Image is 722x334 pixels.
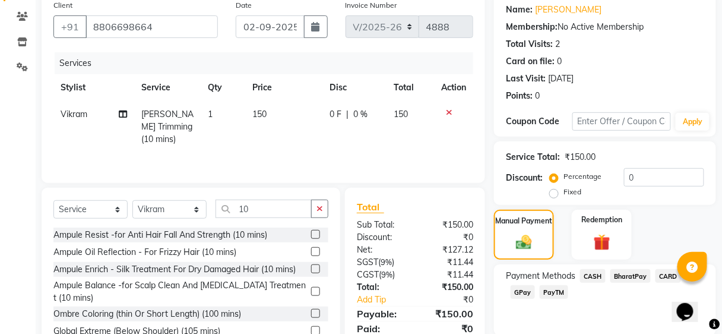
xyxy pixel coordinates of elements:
[506,270,575,282] span: Payment Methods
[53,263,296,276] div: Ampule Enrich - Silk Treatment For Dry Damaged Hair (10 mins)
[580,269,606,283] span: CASH
[506,151,560,163] div: Service Total:
[588,232,616,253] img: _gift.svg
[563,171,601,182] label: Percentage
[348,256,415,269] div: ( )
[55,52,482,74] div: Services
[348,219,415,231] div: Sub Total:
[53,279,306,304] div: Ampule Balance -for Scalp Clean And [MEDICAL_DATA] Treatment (10 mins)
[563,187,581,197] label: Fixed
[565,151,596,163] div: ₹150.00
[394,109,408,119] span: 150
[415,231,482,244] div: ₹0
[354,108,368,121] span: 0 %
[61,109,87,119] span: Vikram
[357,269,379,280] span: CGST
[347,108,349,121] span: |
[53,74,134,101] th: Stylist
[415,269,482,281] div: ₹11.44
[535,90,540,102] div: 0
[415,244,482,256] div: ₹127.12
[506,90,533,102] div: Points:
[676,113,710,131] button: Apply
[506,38,553,51] div: Total Visits:
[387,74,435,101] th: Total
[434,74,473,101] th: Action
[540,285,568,299] span: PayTM
[208,109,213,119] span: 1
[415,281,482,294] div: ₹150.00
[216,200,312,218] input: Search or Scan
[348,244,415,256] div: Net:
[85,15,218,38] input: Search by Name/Mobile/Email/Code
[506,172,543,184] div: Discount:
[357,201,384,213] span: Total
[53,308,241,320] div: Ombre Coloring (thin Or Short Length) (100 mins)
[581,215,622,225] label: Redemption
[572,112,672,131] input: Enter Offer / Coupon Code
[53,229,267,241] div: Ampule Resist -for Anti Hair Fall And Strength (10 mins)
[557,55,562,68] div: 0
[141,109,194,144] span: [PERSON_NAME] Trimming (10 mins)
[496,216,553,226] label: Manual Payment
[426,294,482,306] div: ₹0
[610,269,651,283] span: BharatPay
[506,4,533,16] div: Name:
[506,21,704,33] div: No Active Membership
[506,73,546,85] div: Last Visit:
[323,74,387,101] th: Disc
[330,108,342,121] span: 0 F
[357,257,378,267] span: SGST
[252,109,267,119] span: 150
[415,307,482,321] div: ₹150.00
[548,73,574,85] div: [DATE]
[348,281,415,294] div: Total:
[415,219,482,231] div: ₹150.00
[201,74,246,101] th: Qty
[381,270,392,279] span: 9%
[53,246,236,259] div: Ampule Oil Reflection - For Frizzy Hair (10 mins)
[53,15,87,38] button: +91
[506,21,558,33] div: Membership:
[506,55,555,68] div: Card on file:
[506,115,572,128] div: Coupon Code
[672,286,710,322] iframe: chat widget
[348,294,426,306] a: Add Tip
[655,269,681,283] span: CARD
[348,269,415,281] div: ( )
[415,256,482,269] div: ₹11.44
[511,234,537,251] img: _cash.svg
[134,74,201,101] th: Service
[511,285,535,299] span: GPay
[348,231,415,244] div: Discount:
[555,38,560,51] div: 2
[348,307,415,321] div: Payable:
[535,4,601,16] a: [PERSON_NAME]
[245,74,322,101] th: Price
[381,257,392,267] span: 9%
